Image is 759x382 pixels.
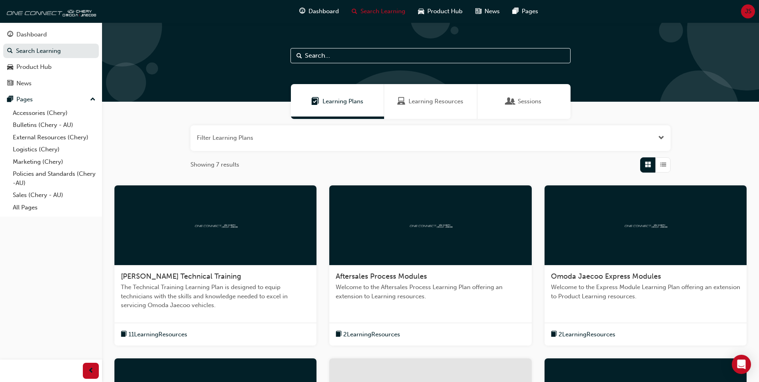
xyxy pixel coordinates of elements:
span: Pages [522,7,538,16]
button: book-icon11LearningResources [121,330,187,340]
span: Aftersales Process Modules [336,272,427,281]
span: book-icon [336,330,342,340]
img: oneconnect [4,3,96,19]
span: Learning Resources [397,97,405,106]
span: Sessions [507,97,515,106]
span: Welcome to the Aftersales Process Learning Plan offering an extension to Learning resources. [336,283,525,301]
a: Marketing (Chery) [10,156,99,168]
span: pages-icon [7,96,13,103]
div: Dashboard [16,30,47,39]
img: oneconnect [623,221,667,229]
button: book-icon2LearningResources [551,330,615,340]
a: pages-iconPages [506,3,545,20]
a: All Pages [10,201,99,214]
div: Pages [16,95,33,104]
span: guage-icon [299,6,305,16]
span: car-icon [7,64,13,71]
div: Product Hub [16,62,52,72]
button: JS [741,4,755,18]
span: Sessions [518,97,541,106]
a: Accessories (Chery) [10,107,99,119]
button: book-icon2LearningResources [336,330,400,340]
a: Product Hub [3,60,99,74]
a: oneconnect[PERSON_NAME] Technical TrainingThe Technical Training Learning Plan is designed to equ... [114,185,316,346]
a: SessionsSessions [477,84,571,119]
span: JS [745,7,751,16]
a: External Resources (Chery) [10,131,99,144]
button: Open the filter [658,133,664,143]
span: Learning Resources [409,97,463,106]
div: News [16,79,32,88]
span: 2 Learning Resources [343,330,400,339]
span: The Technical Training Learning Plan is designed to equip technicians with the skills and knowled... [121,283,310,310]
span: Search [296,51,302,60]
a: Learning ResourcesLearning Resources [384,84,477,119]
span: up-icon [90,94,96,105]
span: Product Hub [427,7,463,16]
span: Omoda Jaecoo Express Modules [551,272,661,281]
a: news-iconNews [469,3,506,20]
span: News [485,7,500,16]
a: search-iconSearch Learning [345,3,412,20]
button: Pages [3,92,99,107]
button: DashboardSearch LearningProduct HubNews [3,26,99,92]
span: 11 Learning Resources [128,330,187,339]
a: Dashboard [3,27,99,42]
input: Search... [290,48,571,63]
a: Bulletins (Chery - AU) [10,119,99,131]
a: News [3,76,99,91]
span: pages-icon [513,6,519,16]
span: Search Learning [360,7,405,16]
span: book-icon [551,330,557,340]
span: Welcome to the Express Module Learning Plan offering an extension to Product Learning resources. [551,283,740,301]
span: List [660,160,666,169]
span: book-icon [121,330,127,340]
a: Policies and Standards (Chery -AU) [10,168,99,189]
img: oneconnect [409,221,453,229]
span: Dashboard [308,7,339,16]
a: oneconnectAftersales Process ModulesWelcome to the Aftersales Process Learning Plan offering an e... [329,185,531,346]
span: Learning Plans [311,97,319,106]
a: Logistics (Chery) [10,143,99,156]
span: Grid [645,160,651,169]
span: news-icon [7,80,13,87]
div: Open Intercom Messenger [732,355,751,374]
span: [PERSON_NAME] Technical Training [121,272,241,281]
span: car-icon [418,6,424,16]
a: guage-iconDashboard [293,3,345,20]
a: oneconnectOmoda Jaecoo Express ModulesWelcome to the Express Module Learning Plan offering an ext... [545,185,747,346]
span: 2 Learning Resources [559,330,615,339]
span: news-icon [475,6,481,16]
span: guage-icon [7,31,13,38]
img: oneconnect [194,221,238,229]
a: Learning PlansLearning Plans [291,84,384,119]
span: prev-icon [88,366,94,376]
span: search-icon [352,6,357,16]
span: Showing 7 results [190,160,239,169]
a: car-iconProduct Hub [412,3,469,20]
a: Search Learning [3,44,99,58]
span: Learning Plans [322,97,363,106]
span: search-icon [7,48,13,55]
a: Sales (Chery - AU) [10,189,99,201]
